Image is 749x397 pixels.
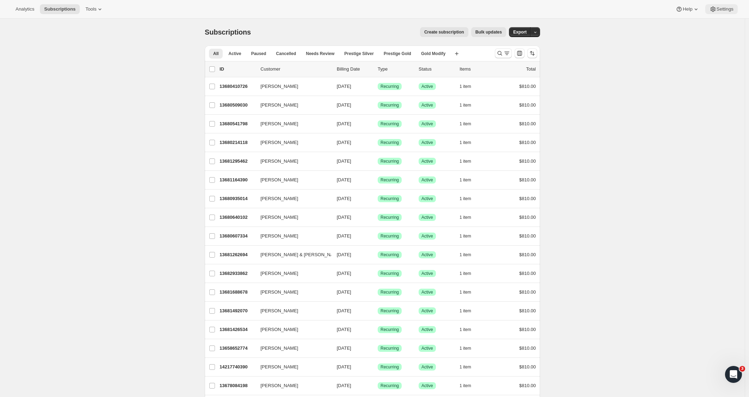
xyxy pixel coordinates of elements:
span: $810.00 [519,196,536,201]
span: [PERSON_NAME] [260,214,298,221]
span: [DATE] [337,158,351,164]
span: 1 item [460,252,471,258]
span: [DATE] [337,271,351,276]
span: Active [421,177,433,183]
span: 1 item [460,140,471,145]
span: Active [421,364,433,370]
div: 13680607334[PERSON_NAME][DATE]SuccessRecurringSuccessActive1 item$810.00 [220,231,536,241]
div: 13678084198[PERSON_NAME][DATE]SuccessRecurringSuccessActive1 item$810.00 [220,381,536,391]
span: $810.00 [519,158,536,164]
span: [DATE] [337,327,351,332]
button: 1 item [460,231,479,241]
button: Export [509,27,531,37]
button: [PERSON_NAME] [256,324,327,335]
span: Active [421,327,433,332]
span: Prestige Gold [384,51,411,56]
div: 13658652774[PERSON_NAME][DATE]SuccessRecurringSuccessActive1 item$810.00 [220,343,536,353]
span: $810.00 [519,140,536,145]
span: 1 item [460,215,471,220]
div: Items [460,66,495,73]
p: Status [419,66,454,73]
span: Active [421,121,433,127]
button: Bulk updates [471,27,506,37]
p: 13680509030 [220,102,255,109]
span: [DATE] [337,84,351,89]
span: Active [421,215,433,220]
span: Analytics [16,6,34,12]
span: $810.00 [519,252,536,257]
span: Paused [251,51,266,56]
span: $810.00 [519,289,536,295]
span: Settings [717,6,733,12]
button: Subscriptions [40,4,80,14]
div: 13682933862[PERSON_NAME][DATE]SuccessRecurringSuccessActive1 item$810.00 [220,269,536,278]
span: Recurring [381,158,399,164]
span: Recurring [381,84,399,89]
span: All [213,51,218,56]
span: Gold Modify [421,51,445,56]
span: Recurring [381,289,399,295]
button: [PERSON_NAME] [256,193,327,204]
span: [PERSON_NAME] [260,195,298,202]
div: 13681164390[PERSON_NAME][DATE]SuccessRecurringSuccessActive1 item$810.00 [220,175,536,185]
span: Needs Review [306,51,335,56]
span: Active [228,51,241,56]
span: $810.00 [519,327,536,332]
span: Recurring [381,308,399,314]
button: Tools [81,4,108,14]
span: $810.00 [519,121,536,126]
div: 13680509030[PERSON_NAME][DATE]SuccessRecurringSuccessActive1 item$810.00 [220,100,536,110]
div: 13680410726[PERSON_NAME][DATE]SuccessRecurringSuccessActive1 item$810.00 [220,82,536,91]
span: Create subscription [424,29,464,35]
p: 13680935014 [220,195,255,202]
button: 1 item [460,362,479,372]
span: [DATE] [337,196,351,201]
span: Recurring [381,215,399,220]
p: 13658652774 [220,345,255,352]
button: 1 item [460,381,479,391]
p: 13681688678 [220,289,255,296]
span: [PERSON_NAME] [260,326,298,333]
span: Active [421,308,433,314]
button: Sort the results [527,48,537,58]
span: Recurring [381,121,399,127]
span: Active [421,271,433,276]
span: Active [421,383,433,389]
span: [PERSON_NAME] & [PERSON_NAME] [260,251,342,258]
span: Help [683,6,692,12]
span: [DATE] [337,215,351,220]
button: 1 item [460,287,479,297]
button: [PERSON_NAME] [256,287,327,298]
span: $810.00 [519,84,536,89]
span: [DATE] [337,121,351,126]
span: $810.00 [519,271,536,276]
div: IDCustomerBilling DateTypeStatusItemsTotal [220,66,536,73]
button: Create new view [451,49,462,59]
span: 3 [739,366,745,372]
p: 14217740390 [220,363,255,371]
button: 1 item [460,306,479,316]
button: [PERSON_NAME] [256,137,327,148]
span: [PERSON_NAME] [260,83,298,90]
button: 1 item [460,269,479,278]
span: [PERSON_NAME] [260,120,298,127]
span: [PERSON_NAME] [260,363,298,371]
span: Export [513,29,527,35]
button: [PERSON_NAME] [256,268,327,279]
button: Customize table column order and visibility [515,48,525,58]
p: 13680410726 [220,83,255,90]
div: 13681492070[PERSON_NAME][DATE]SuccessRecurringSuccessActive1 item$810.00 [220,306,536,316]
p: 13681426534 [220,326,255,333]
button: [PERSON_NAME] [256,174,327,186]
div: 13680640102[PERSON_NAME][DATE]SuccessRecurringSuccessActive1 item$810.00 [220,212,536,222]
span: [DATE] [337,383,351,388]
span: [PERSON_NAME] [260,270,298,277]
span: Cancelled [276,51,296,56]
span: Recurring [381,271,399,276]
button: [PERSON_NAME] [256,81,327,92]
p: 13681262694 [220,251,255,258]
span: [PERSON_NAME] [260,233,298,240]
span: $810.00 [519,364,536,369]
button: 1 item [460,343,479,353]
span: [DATE] [337,140,351,145]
